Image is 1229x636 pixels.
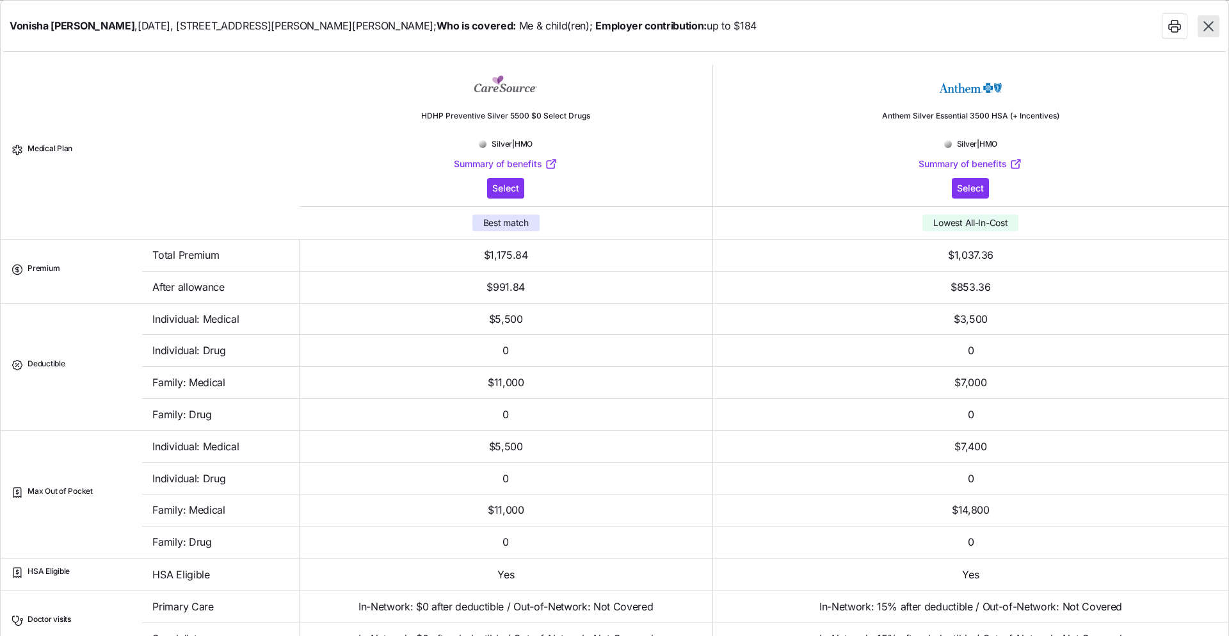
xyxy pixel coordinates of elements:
a: Summary of benefits [919,158,1022,170]
span: Yes [962,567,979,583]
span: $7,000 [954,375,986,391]
span: Best match [483,216,529,229]
span: Silver | HMO [492,139,533,150]
span: Family: Medical [152,375,225,391]
span: HSA Eligible [152,567,209,583]
span: $14,800 [952,502,990,518]
span: Max Out of Pocket [28,486,93,503]
span: 0 [502,534,509,550]
span: 0 [502,471,509,487]
span: $7,400 [954,439,986,455]
b: Employer contribution: [595,19,707,32]
span: Family: Drug [152,407,211,423]
span: $1,175.84 [484,247,528,263]
span: In-Network: $0 after deductible / Out-of-Network: Not Covered [358,599,653,615]
span: 0 [502,343,509,359]
a: Summary of benefits [454,158,558,170]
span: $991.84 [486,279,525,295]
span: Medical Plan [28,143,72,160]
span: In-Network: 15% after deductible / Out-of-Network: Not Covered [819,599,1122,615]
span: 0 [968,471,974,487]
span: $3,500 [954,311,988,327]
span: Individual: Drug [152,343,225,359]
span: $5,500 [489,311,523,327]
span: Family: Medical [152,502,225,518]
span: $1,037.36 [948,247,993,263]
span: Anthem Silver Essential 3500 HSA (+ Incentives) [872,111,1070,131]
span: $853.36 [951,279,991,295]
span: 0 [968,407,974,423]
span: Total Premium [152,247,219,263]
span: After allowance [152,279,224,295]
b: Who is covered: [437,19,516,32]
span: HSA Eligible [28,566,70,583]
span: Primary Care [152,599,213,615]
span: , [DATE] , [STREET_ADDRESS][PERSON_NAME][PERSON_NAME] ; Me & child(ren) ; up to $184 [10,18,757,34]
span: $5,500 [489,439,523,455]
span: Individual: Medical [152,439,239,455]
span: 0 [968,343,974,359]
span: Individual: Drug [152,471,225,487]
span: 0 [968,534,974,550]
span: Individual: Medical [152,311,239,327]
button: Select [487,178,524,199]
span: $11,000 [488,375,524,391]
button: Close plan comparison table [1198,15,1219,37]
button: Select [952,178,989,199]
span: 0 [502,407,509,423]
span: Silver | HMO [957,139,998,150]
span: Select [957,182,984,195]
span: Select [492,182,519,195]
span: $11,000 [488,502,524,518]
span: Yes [497,567,514,583]
span: Deductible [28,359,65,375]
img: Anthem [928,72,1014,103]
span: Lowest All-In-Cost [933,216,1008,229]
span: Doctor visits [28,614,71,631]
span: Premium [28,263,60,280]
span: Family: Drug [152,534,211,550]
img: CareSource [463,72,549,103]
b: Vonisha [PERSON_NAME] [10,19,134,32]
span: HDHP Preventive Silver 5500 $0 Select Drugs [411,111,600,131]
